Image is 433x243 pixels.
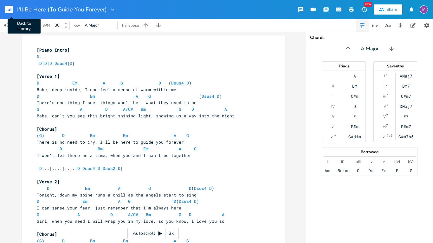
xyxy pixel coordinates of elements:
div: v [383,159,385,164]
span: D [62,133,65,138]
span: ... [37,54,47,59]
span: Tonight, down my spine runs a chill as the angels start to sing [37,192,197,198]
span: D [39,60,42,66]
span: G [39,133,42,138]
span: ( ) [37,198,199,204]
span: ( ) [37,133,189,138]
span: D [60,146,62,152]
div: BPM [42,24,50,27]
div: ii° [341,159,344,164]
div: I [333,73,333,78]
span: D [37,93,39,99]
span: Em [85,185,90,191]
span: A [118,198,120,204]
div: bVI [394,159,400,164]
span: | | | | | [37,60,75,66]
span: Em [90,93,95,99]
span: G [37,106,39,112]
span: G [148,93,151,99]
span: ( ) [37,93,222,99]
span: D [37,198,39,204]
div: V [383,114,386,119]
span: D [98,165,100,171]
span: Dsus4 [194,185,207,191]
span: D [77,165,80,171]
sup: 7 [386,83,388,88]
span: D [186,80,189,86]
div: vi [383,124,386,129]
span: A [80,106,82,112]
span: I can sense your fear, just remember that I'm always here [37,205,181,211]
span: D [209,185,212,191]
span: Em [72,80,77,86]
div: Em [381,168,386,173]
span: Dsus2 [103,165,115,171]
span: D [39,165,42,171]
div: bIII [356,159,361,164]
sup: 7 [385,72,387,78]
span: D [49,60,52,66]
span: G [148,185,151,191]
div: D [353,104,356,109]
span: Em [123,133,128,138]
div: i [327,159,328,164]
span: A [224,106,227,112]
span: A [103,80,105,86]
span: ( ) [37,80,191,86]
span: A/C# [128,212,138,217]
sup: 7 [386,93,388,98]
button: Share [374,4,402,15]
span: Dsus4 [82,165,95,171]
span: D [37,54,39,59]
div: Chords [310,35,429,40]
span: [Chorus] [37,126,57,132]
span: D [110,212,113,217]
div: F#m7 [401,124,411,129]
span: A [174,133,176,138]
span: G [128,198,131,204]
span: [Piano Intro] [37,47,70,53]
span: D [47,185,49,191]
span: Em [143,146,148,152]
div: Share [386,7,397,12]
sup: 7 [386,103,388,108]
span: D [158,80,161,86]
span: A [179,146,181,152]
div: F [396,168,398,173]
div: Borrowed [322,150,417,154]
span: D [174,198,176,204]
span: A [77,212,80,217]
div: G [410,168,412,173]
span: Dsus4 [202,93,214,99]
span: D [189,212,191,217]
div: AMaj7 [400,73,412,78]
span: D [194,198,197,204]
sup: 7b5 [387,133,392,138]
div: E [353,114,356,119]
span: Dsus4 [179,198,191,204]
div: C#m7 [401,94,411,99]
div: ii [332,84,334,89]
span: D [105,106,108,112]
div: ii [384,84,385,89]
span: There's one thing I see, things won't be what they used to be [37,100,197,105]
div: Bm [352,84,357,89]
span: Girl, when you need I will wrap you in my love, so you know, I love you so [37,218,224,224]
div: Triads [322,64,365,68]
span: Bm [90,133,95,138]
span: D [118,165,120,171]
span: G [186,133,189,138]
div: vi [332,124,334,129]
div: Bdim [338,168,348,173]
div: iii [332,94,334,99]
div: V [332,114,334,119]
span: A Major [361,45,379,53]
div: IV [331,104,335,109]
sup: 7 [386,113,388,118]
span: G [179,106,181,112]
span: D [217,93,219,99]
span: Em [82,198,87,204]
div: G#m7b5 [398,134,414,139]
span: Dsus4 [55,60,67,66]
span: Babe, deep inside, I can feel a sense of warm within me [37,87,176,92]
